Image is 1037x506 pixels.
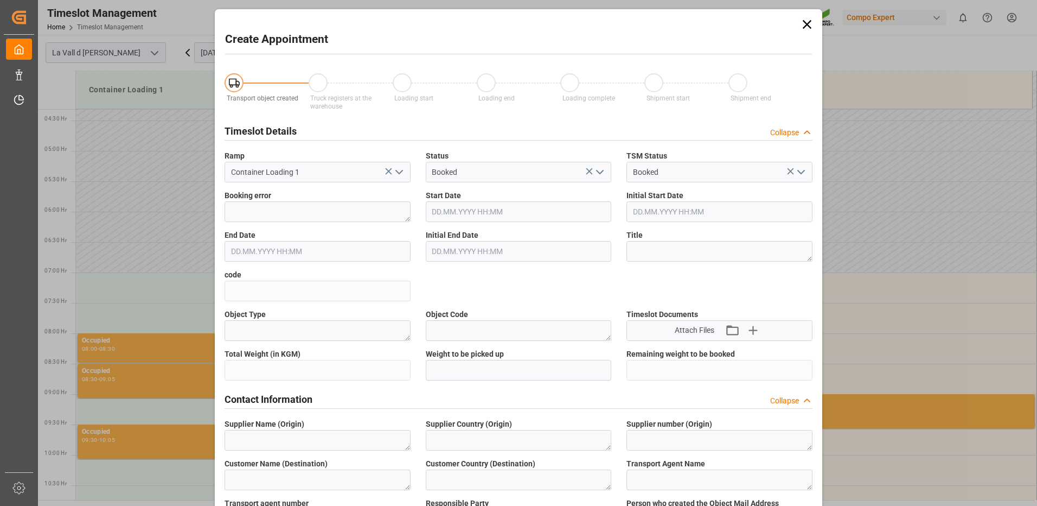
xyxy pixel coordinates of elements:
[225,309,266,320] span: Object Type
[426,309,468,320] span: Object Code
[626,230,643,241] span: Title
[225,269,241,281] span: code
[225,124,297,138] h2: Timeslot Details
[426,190,461,201] span: Start Date
[426,201,612,222] input: DD.MM.YYYY HH:MM
[426,419,512,430] span: Supplier Country (Origin)
[675,325,714,336] span: Attach Files
[227,94,298,102] span: Transport object created
[225,230,255,241] span: End Date
[646,94,690,102] span: Shipment start
[626,419,712,430] span: Supplier number (Origin)
[390,164,406,181] button: open menu
[225,419,304,430] span: Supplier Name (Origin)
[770,127,799,138] div: Collapse
[770,395,799,407] div: Collapse
[426,349,504,360] span: Weight to be picked up
[225,162,411,182] input: Type to search/select
[626,201,812,222] input: DD.MM.YYYY HH:MM
[591,164,607,181] button: open menu
[225,31,328,48] h2: Create Appointment
[225,349,300,360] span: Total Weight (in KGM)
[310,94,372,110] span: Truck registers at the warehouse
[225,392,312,407] h2: Contact Information
[394,94,433,102] span: Loading start
[426,150,449,162] span: Status
[225,190,271,201] span: Booking error
[626,458,705,470] span: Transport Agent Name
[792,164,808,181] button: open menu
[426,230,478,241] span: Initial End Date
[225,241,411,262] input: DD.MM.YYYY HH:MM
[562,94,615,102] span: Loading complete
[626,309,698,320] span: Timeslot Documents
[478,94,515,102] span: Loading end
[626,190,683,201] span: Initial Start Date
[426,458,535,470] span: Customer Country (Destination)
[426,162,612,182] input: Type to search/select
[626,150,667,162] span: TSM Status
[731,94,771,102] span: Shipment end
[225,458,328,470] span: Customer Name (Destination)
[626,349,735,360] span: Remaining weight to be booked
[225,150,245,162] span: Ramp
[426,241,612,262] input: DD.MM.YYYY HH:MM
